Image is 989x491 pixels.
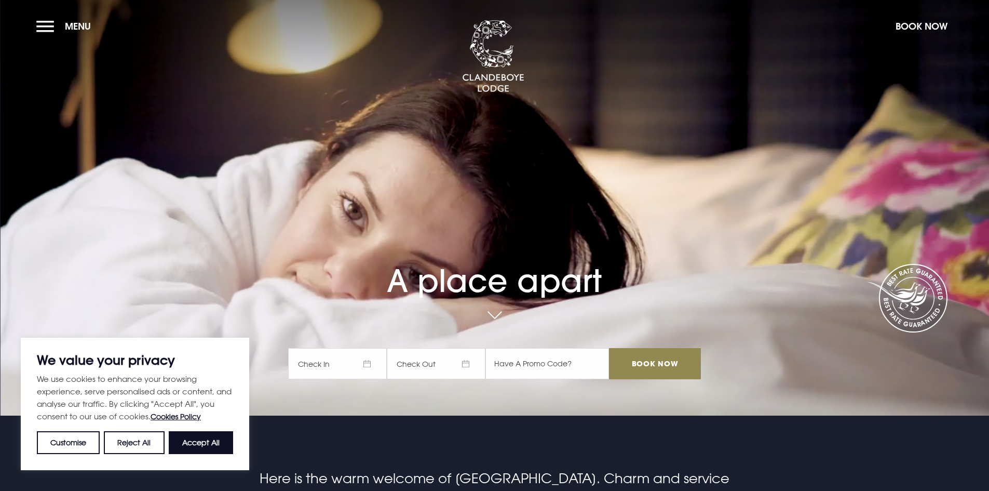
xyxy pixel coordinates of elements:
[169,431,233,454] button: Accept All
[37,373,233,423] p: We use cookies to enhance your browsing experience, serve personalised ads or content, and analys...
[890,15,953,37] button: Book Now
[288,348,387,379] span: Check In
[65,20,91,32] span: Menu
[37,354,233,366] p: We value your privacy
[288,232,700,299] h1: A place apart
[485,348,609,379] input: Have A Promo Code?
[387,348,485,379] span: Check Out
[104,431,164,454] button: Reject All
[21,338,249,470] div: We value your privacy
[462,20,524,93] img: Clandeboye Lodge
[36,15,96,37] button: Menu
[609,348,700,379] input: Book Now
[37,431,100,454] button: Customise
[151,412,201,421] a: Cookies Policy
